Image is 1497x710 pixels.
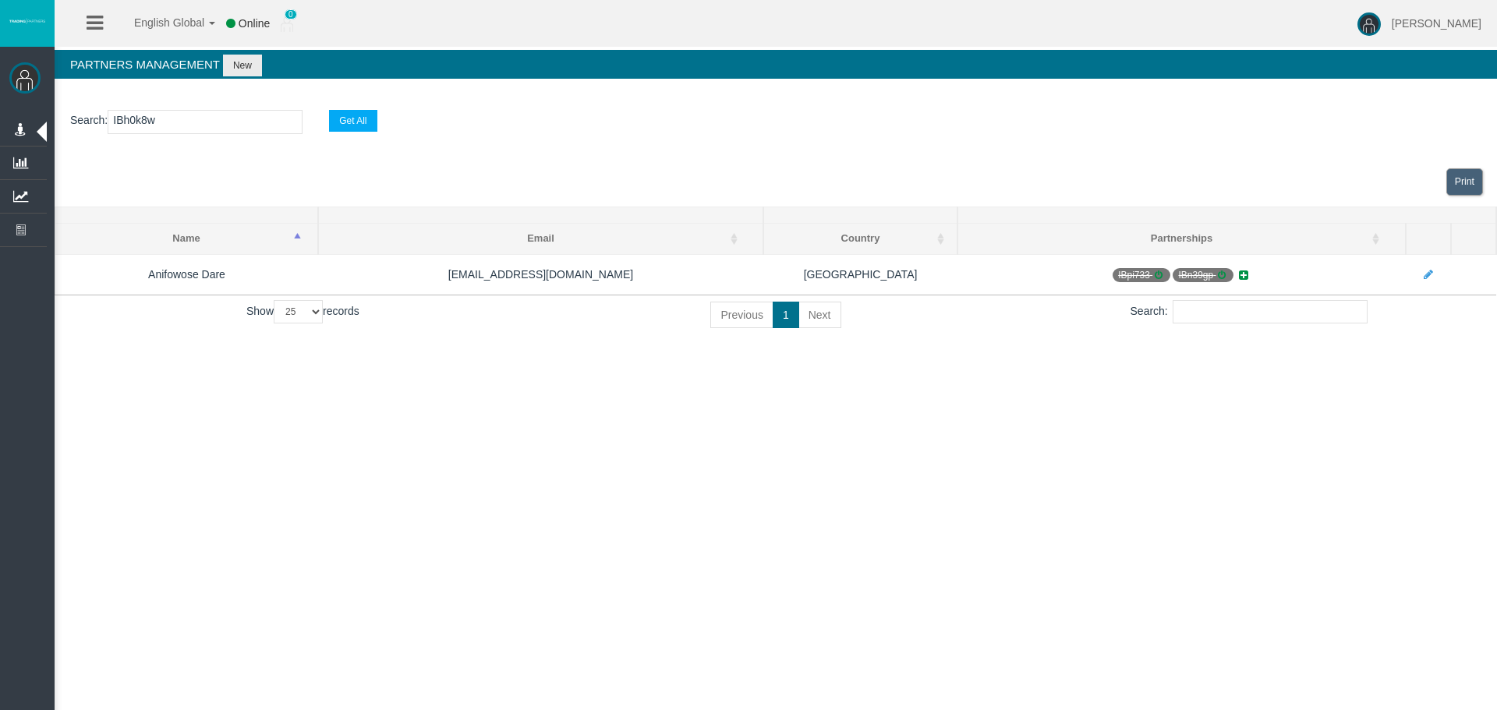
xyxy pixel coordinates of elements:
td: Anifowose Dare [55,254,319,295]
span: IB [1113,268,1170,282]
button: New [223,55,262,76]
i: Reactivate Partnership [1152,270,1164,280]
p: : [70,110,1481,134]
span: Partners Management [70,58,220,71]
a: 1 [773,302,799,328]
input: Search: [1173,300,1368,323]
button: Get All [329,110,377,132]
th: Partnerships: activate to sort column ascending [957,224,1406,255]
th: Country: activate to sort column ascending [763,224,957,255]
span: Online [239,17,270,30]
a: View print view [1446,168,1483,196]
i: Add new Partnership [1237,270,1251,281]
img: user_small.png [281,16,293,32]
a: Previous [710,302,773,328]
th: Email: activate to sort column ascending [318,224,763,255]
label: Search: [1131,300,1368,323]
select: Showrecords [274,300,323,323]
span: [PERSON_NAME] [1392,17,1481,30]
span: IB [1173,268,1233,282]
td: [EMAIL_ADDRESS][DOMAIN_NAME] [318,254,763,295]
span: 0 [285,9,297,19]
span: Print [1455,176,1474,187]
label: Show records [246,300,359,323]
td: [GEOGRAPHIC_DATA] [763,254,957,295]
a: Next [798,302,841,328]
th: Name: activate to sort column descending [55,224,319,255]
img: logo.svg [8,18,47,24]
i: Reactivate Partnership [1216,270,1228,280]
label: Search [70,111,104,129]
img: user-image [1357,12,1381,36]
span: English Global [114,16,204,29]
